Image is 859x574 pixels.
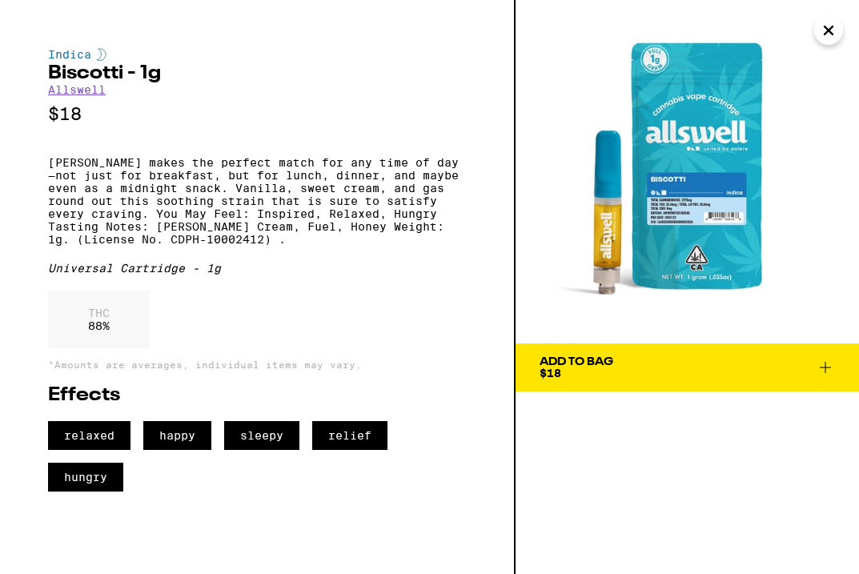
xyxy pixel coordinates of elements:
span: sleepy [224,421,299,450]
span: Hi. Need any help? [10,11,115,24]
a: Allswell [48,83,106,96]
div: Universal Cartridge - 1g [48,262,466,275]
p: $18 [48,104,466,124]
div: 88 % [48,291,150,348]
h2: Effects [48,386,466,405]
h2: Biscotti - 1g [48,64,466,83]
span: happy [143,421,211,450]
p: [PERSON_NAME] makes the perfect match for any time of day—not just for breakfast, but for lunch, ... [48,156,466,246]
img: indicaColor.svg [97,48,106,61]
button: Close [814,16,843,45]
span: $18 [540,367,561,379]
p: THC [88,307,110,319]
button: Add To Bag$18 [516,343,859,391]
span: hungry [48,463,123,492]
span: relief [312,421,387,450]
span: relaxed [48,421,130,450]
div: Indica [48,48,466,61]
div: Add To Bag [540,356,613,367]
p: *Amounts are averages, individual items may vary. [48,359,466,370]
